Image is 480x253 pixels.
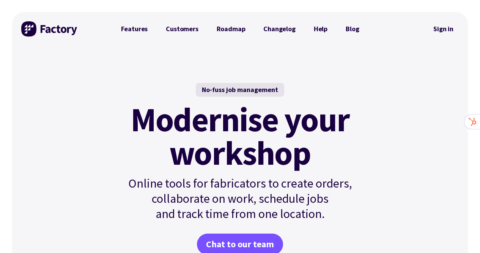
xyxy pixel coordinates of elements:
[428,20,459,38] nav: Secondary Navigation
[305,21,337,37] a: Help
[21,21,78,37] img: Factory
[428,20,459,38] a: Sign in
[112,21,157,37] a: Features
[337,21,368,37] a: Blog
[112,21,368,37] nav: Primary Navigation
[112,176,368,221] p: Online tools for fabricators to create orders, collaborate on work, schedule jobs and track time ...
[131,103,349,170] mark: Modernise your workshop
[196,83,284,97] div: No-fuss job management
[208,21,255,37] a: Roadmap
[157,21,207,37] a: Customers
[254,21,304,37] a: Changelog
